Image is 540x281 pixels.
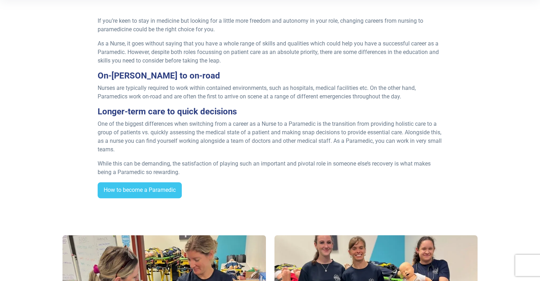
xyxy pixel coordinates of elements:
strong: On-[PERSON_NAME] to on-road [98,71,220,81]
p: As a Nurse, it goes without saying that you have a whole range of skills and qualities which coul... [98,39,442,65]
span: If you’re keen to stay in medicine but looking for a little more freedom and autonomy in your rol... [98,17,423,33]
p: While this can be demanding, the satisfaction of playing such an important and pivotal role in so... [98,160,442,177]
p: Nurses are typically required to work within contained environments, such as hospitals, medical f... [98,84,442,101]
strong: Longer-term care to quick decisions [98,107,237,117]
a: How to become a Paramedic [98,182,182,199]
p: One of the biggest differences when switching from a career as a Nurse to a Paramedic is the tran... [98,120,442,154]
